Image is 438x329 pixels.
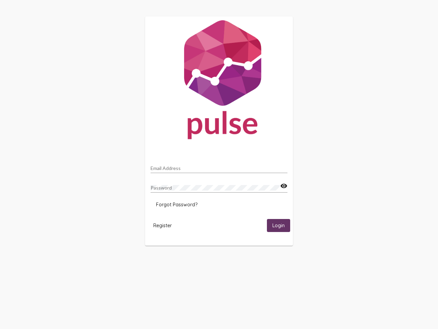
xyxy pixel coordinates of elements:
[151,198,203,211] button: Forgot Password?
[148,219,177,232] button: Register
[153,222,172,229] span: Register
[267,219,290,232] button: Login
[145,16,293,146] img: Pulse For Good Logo
[272,223,285,229] span: Login
[156,202,197,208] span: Forgot Password?
[280,182,287,190] mat-icon: visibility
